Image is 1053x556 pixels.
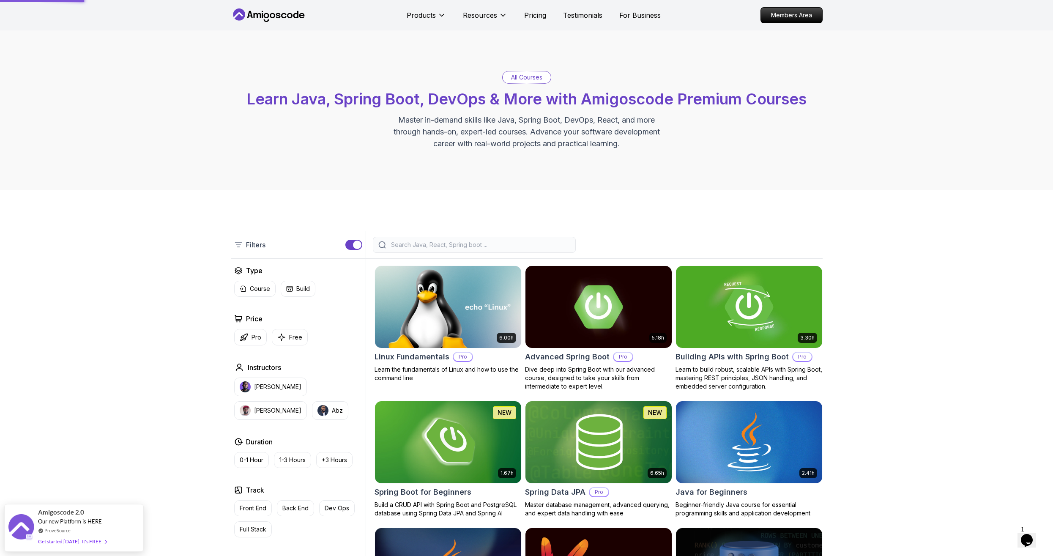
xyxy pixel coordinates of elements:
[619,10,661,20] a: For Business
[525,401,672,518] a: Spring Data JPA card6.65hNEWSpring Data JPAProMaster database management, advanced querying, and ...
[652,334,664,341] p: 5.18h
[234,401,307,420] button: instructor img[PERSON_NAME]
[525,266,672,391] a: Advanced Spring Boot card5.18hAdvanced Spring BootProDive deep into Spring Boot with our advanced...
[234,452,269,468] button: 0-1 Hour
[375,486,471,498] h2: Spring Boot for Beginners
[760,7,823,23] a: Members Area
[525,501,672,518] p: Master database management, advanced querying, and expert data handling with ease
[252,333,261,342] p: Pro
[802,470,815,477] p: 2.41h
[525,266,672,348] img: Advanced Spring Boot card
[499,334,514,341] p: 6.00h
[454,353,472,361] p: Pro
[38,518,102,525] span: Our new Platform is HERE
[8,514,34,542] img: provesource social proof notification image
[246,485,264,495] h2: Track
[375,401,522,518] a: Spring Boot for Beginners card1.67hNEWSpring Boot for BeginnersBuild a CRUD API with Spring Boot ...
[375,266,522,382] a: Linux Fundamentals card6.00hLinux FundamentalsProLearn the fundamentals of Linux and how to use t...
[375,365,522,382] p: Learn the fundamentals of Linux and how to use the command line
[254,406,301,415] p: [PERSON_NAME]
[44,527,71,534] a: ProveSource
[274,452,311,468] button: 1-3 Hours
[676,401,823,518] a: Java for Beginners card2.41hJava for BeginnersBeginner-friendly Java course for essential program...
[240,405,251,416] img: instructor img
[325,504,349,512] p: Dev Ops
[501,470,514,477] p: 1.67h
[38,537,107,546] div: Get started [DATE]. It's FREE
[793,353,812,361] p: Pro
[317,405,328,416] img: instructor img
[1017,522,1045,548] iframe: chat widget
[316,452,353,468] button: +3 Hours
[525,351,610,363] h2: Advanced Spring Boot
[614,353,632,361] p: Pro
[281,281,315,297] button: Build
[676,266,823,391] a: Building APIs with Spring Boot card3.30hBuilding APIs with Spring BootProLearn to build robust, s...
[407,10,436,20] p: Products
[250,285,270,293] p: Course
[407,10,446,27] button: Products
[375,401,521,483] img: Spring Boot for Beginners card
[524,10,546,20] a: Pricing
[648,408,662,417] p: NEW
[296,285,310,293] p: Build
[498,408,511,417] p: NEW
[312,401,348,420] button: instructor imgAbz
[289,333,302,342] p: Free
[282,504,309,512] p: Back End
[319,500,355,516] button: Dev Ops
[234,329,267,345] button: Pro
[246,266,263,276] h2: Type
[676,501,823,518] p: Beginner-friendly Java course for essential programming skills and application development
[463,10,497,20] p: Resources
[234,500,272,516] button: Front End
[277,500,314,516] button: Back End
[525,401,672,483] img: Spring Data JPA card
[676,486,747,498] h2: Java for Beginners
[272,329,308,345] button: Free
[761,8,822,23] p: Members Area
[246,437,273,447] h2: Duration
[525,486,585,498] h2: Spring Data JPA
[254,383,301,391] p: [PERSON_NAME]
[234,521,272,537] button: Full Stack
[375,351,449,363] h2: Linux Fundamentals
[279,456,306,464] p: 1-3 Hours
[590,488,608,496] p: Pro
[676,351,789,363] h2: Building APIs with Spring Boot
[332,406,343,415] p: Abz
[463,10,507,27] button: Resources
[246,240,265,250] p: Filters
[234,378,307,396] button: instructor img[PERSON_NAME]
[563,10,602,20] a: Testimonials
[375,501,522,518] p: Build a CRUD API with Spring Boot and PostgreSQL database using Spring Data JPA and Spring AI
[676,266,822,348] img: Building APIs with Spring Boot card
[38,507,84,517] span: Amigoscode 2.0
[240,456,263,464] p: 0-1 Hour
[322,456,347,464] p: +3 Hours
[650,470,664,477] p: 6.65h
[240,504,266,512] p: Front End
[525,365,672,391] p: Dive deep into Spring Boot with our advanced course, designed to take your skills from intermedia...
[240,525,266,534] p: Full Stack
[389,241,570,249] input: Search Java, React, Spring boot ...
[375,266,521,348] img: Linux Fundamentals card
[248,362,281,372] h2: Instructors
[246,314,263,324] h2: Price
[800,334,815,341] p: 3.30h
[234,281,276,297] button: Course
[240,381,251,392] img: instructor img
[676,365,823,391] p: Learn to build robust, scalable APIs with Spring Boot, mastering REST principles, JSON handling, ...
[676,401,822,483] img: Java for Beginners card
